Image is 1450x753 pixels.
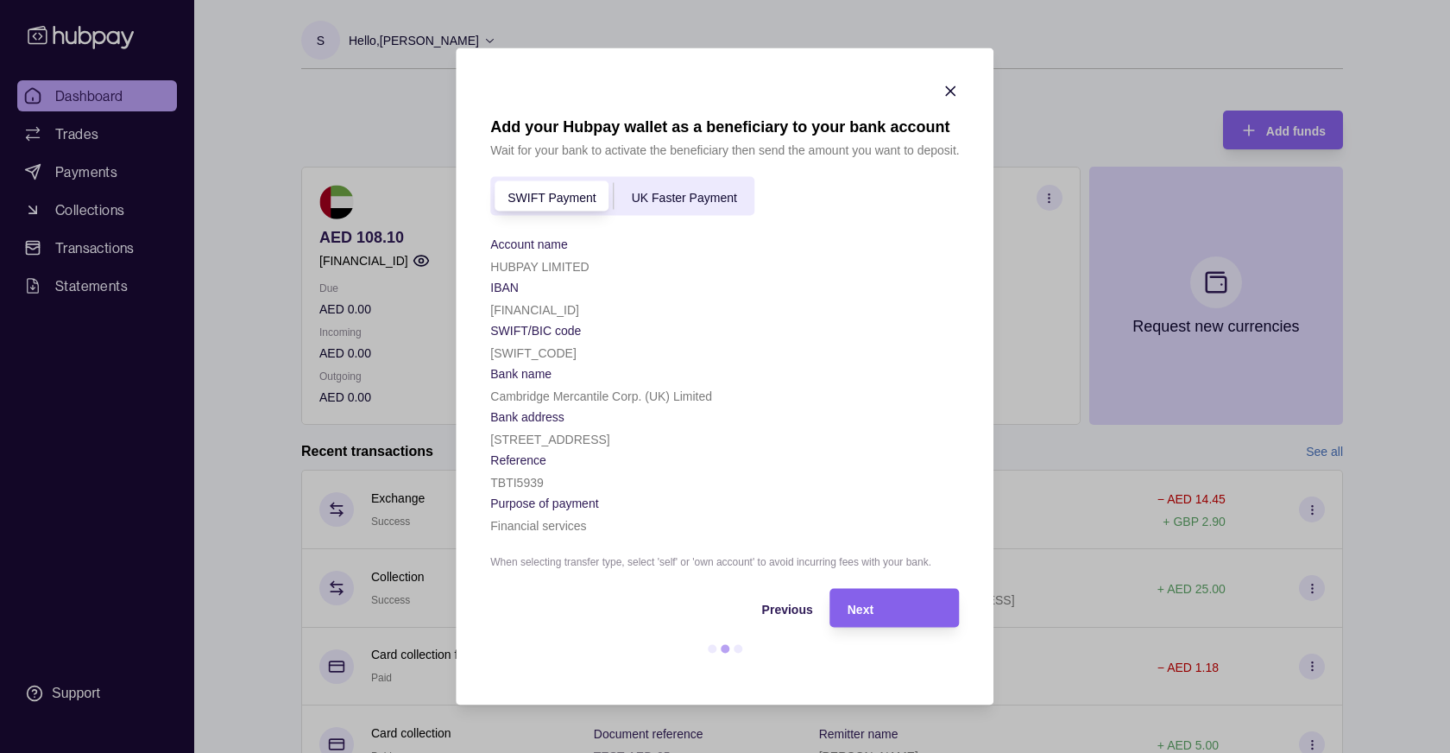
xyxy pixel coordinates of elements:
[490,519,586,533] p: Financial services
[490,453,546,467] p: Reference
[490,117,959,136] h1: Add your Hubpay wallet as a beneficiary to your bank account
[490,281,519,294] p: IBAN
[632,190,737,204] span: UK Faster Payment
[490,260,589,274] p: HUBPAY LIMITED
[490,237,568,251] p: Account name
[490,367,552,381] p: Bank name
[490,346,577,360] p: [SWIFT_CODE]
[490,324,581,338] p: SWIFT/BIC code
[490,410,564,424] p: Bank address
[490,553,959,572] p: When selecting transfer type, select 'self' or 'own account' to avoid incurring fees with your bank.
[490,476,543,490] p: TBTI5939
[490,589,812,628] button: Previous
[490,141,959,160] p: Wait for your bank to activate the beneficiary then send the amount you want to deposit.
[490,433,609,446] p: [STREET_ADDRESS]
[490,303,579,317] p: [FINANCIAL_ID]
[762,602,813,616] span: Previous
[490,389,712,403] p: Cambridge Mercantile Corp. (UK) Limited
[830,589,960,628] button: Next
[848,602,873,616] span: Next
[490,177,754,216] div: accountIndex
[507,190,596,204] span: SWIFT Payment
[490,497,598,510] p: Purpose of payment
